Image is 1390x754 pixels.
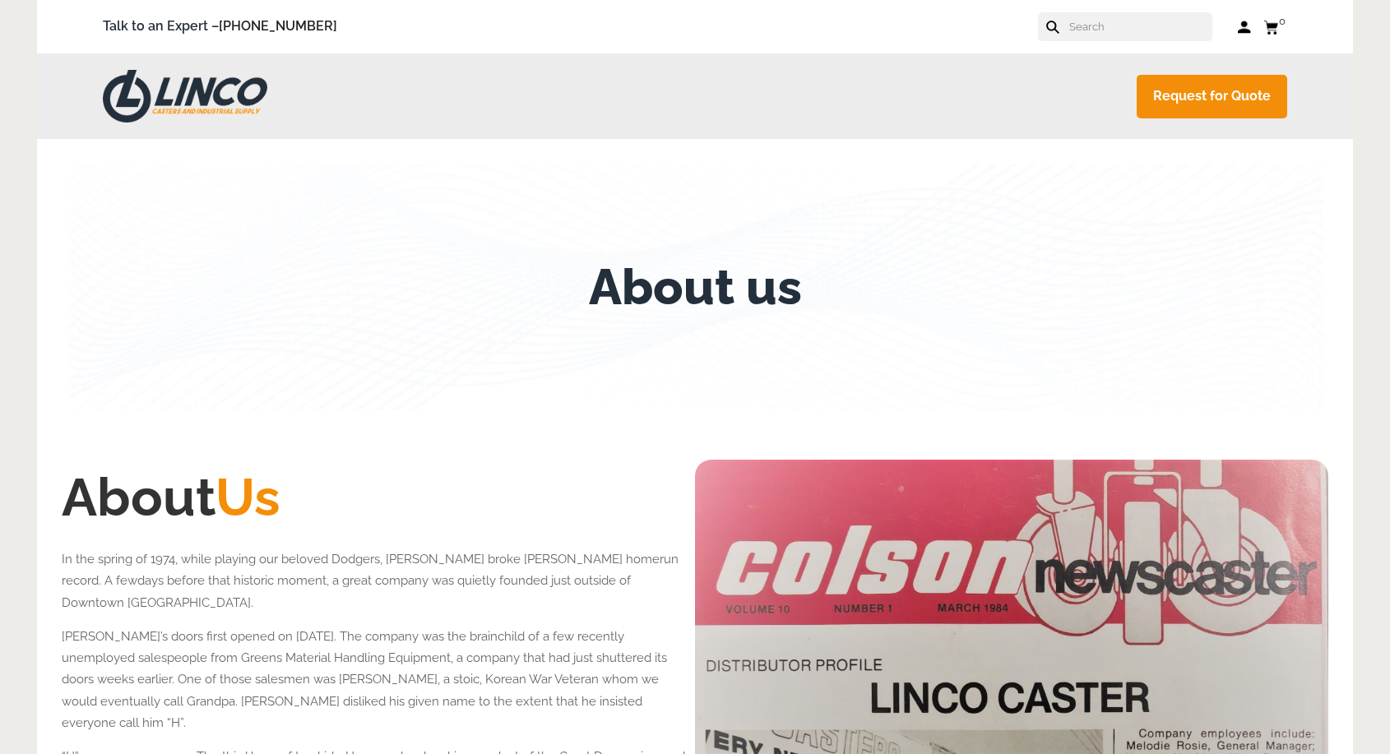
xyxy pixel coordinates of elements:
a: 0 [1263,16,1287,37]
input: Search [1068,12,1212,41]
a: Log in [1237,19,1251,35]
a: [PHONE_NUMBER] [219,18,337,34]
a: Request for Quote [1137,75,1287,118]
span: 0 [1279,15,1286,27]
span: Us [215,466,280,528]
h1: About us [589,258,802,316]
span: [PERSON_NAME]’s doors first opened on [DATE]. The company was the brainchild of a few recently un... [62,629,667,730]
span: In the spring of 1974, while playing our beloved Dodgers, [PERSON_NAME] broke [PERSON_NAME] homer... [62,552,679,610]
img: LINCO CASTERS & INDUSTRIAL SUPPLY [103,70,267,123]
span: About [62,466,280,528]
span: Talk to an Expert – [103,16,337,38]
